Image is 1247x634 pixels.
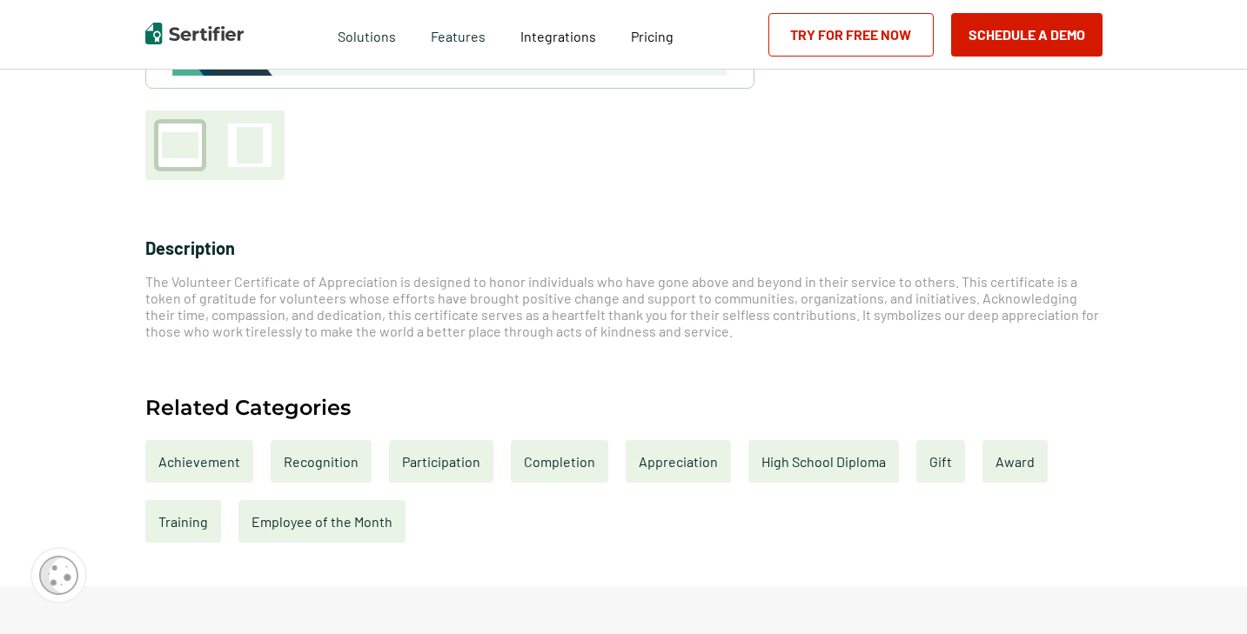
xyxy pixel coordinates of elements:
[951,13,1103,57] button: Schedule a Demo
[982,440,1048,483] a: Award
[145,237,235,258] span: Description
[768,13,934,57] a: Try for Free Now
[271,440,372,483] a: Recognition
[520,23,596,45] a: Integrations
[916,440,965,483] a: Gift
[631,23,674,45] a: Pricing
[145,440,253,483] a: Achievement
[145,23,244,44] img: Sertifier | Digital Credentialing Platform
[338,23,396,45] span: Solutions
[389,440,493,483] a: Participation
[145,273,1099,339] span: The Volunteer Certificate of Appreciation is designed to honor individuals who have gone above an...
[631,28,674,44] span: Pricing
[626,440,731,483] a: Appreciation
[511,440,608,483] a: Completion
[145,500,221,543] a: Training
[145,397,351,418] h2: Related Categories
[431,23,486,45] span: Features
[39,556,78,595] img: Cookie Popup Icon
[238,500,406,543] a: Employee of the Month
[1160,551,1247,634] iframe: Chat Widget
[748,440,899,483] a: High School Diploma
[520,28,596,44] span: Integrations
